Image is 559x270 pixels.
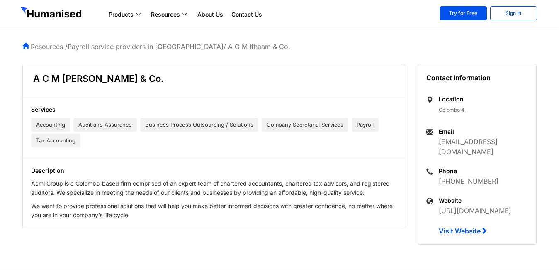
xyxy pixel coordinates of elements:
a: [EMAIL_ADDRESS][DOMAIN_NAME] [439,137,498,156]
a: Visit Website [439,227,487,235]
h5: Services [31,106,396,114]
p: We want to provide professional solutions that will help you make better informed decisions with ... [31,201,396,220]
p: Resources / / A C M Ifhaam & Co. [22,42,537,52]
h6: Location [439,95,528,103]
img: GetHumanised Logo [20,7,83,20]
a: Payroll service providers in [GEOGRAPHIC_DATA] [68,42,224,51]
span: Payroll [352,118,379,132]
h5: Contact Information [426,73,528,83]
h6: Email [439,128,528,136]
h1: A C M [PERSON_NAME] & Co. [33,73,164,84]
a: Contact Us [227,10,266,20]
span: Tax Accounting [31,134,80,147]
a: Sign In [490,6,537,20]
span: Colombo 4, [439,107,466,113]
a: Resources [147,10,193,20]
span: Audit and Assurance [73,118,137,132]
a: About Us [193,10,227,20]
p: Acmi Group is a Colombo-based firm comprised of an expert team of chartered accountants, chartere... [31,179,396,197]
h6: Phone [439,167,528,175]
h5: Description [31,167,396,175]
a: Try for Free [440,6,487,20]
a: Products [105,10,147,20]
h6: Website [439,196,528,205]
span: Business Process Outsourcing / Solutions [140,118,258,132]
span: Company Secretarial Services [262,118,348,132]
span: Accounting [31,118,70,132]
p: [URL][DOMAIN_NAME] [439,206,528,216]
p: [PHONE_NUMBER] [439,176,528,186]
